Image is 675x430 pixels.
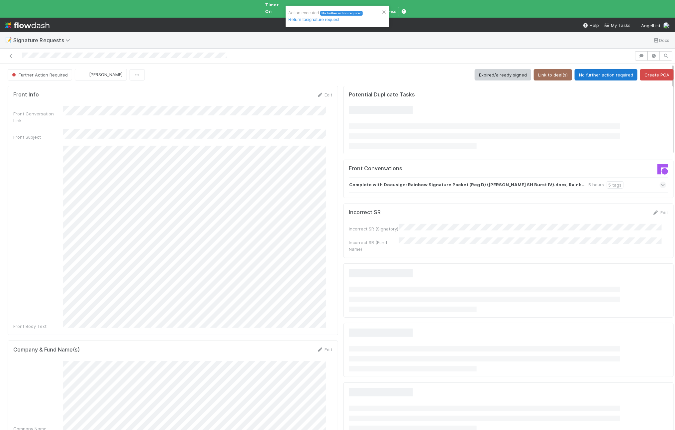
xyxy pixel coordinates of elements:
button: No further action required [575,69,637,80]
h5: Incorrect SR [349,209,381,216]
span: No further action required [320,11,363,16]
div: Incorrect SR (Signatory) [349,225,399,232]
a: Edit [317,347,333,352]
div: Front Body Text [13,323,63,330]
div: Front Conversation Link [13,110,63,124]
a: Return tosignature request [288,17,339,22]
span: Further Action Required [11,72,68,77]
div: 5 hours [589,181,604,189]
span: 📝 [5,37,12,43]
h5: Potential Duplicate Tasks [349,91,415,98]
div: Incorrect SR (Fund Name) [349,239,399,252]
div: 5 tags [607,181,624,189]
img: avatar_12dd09bb-393f-4edb-90ff-b12147216d3f.png [80,72,87,78]
h5: Front Info [13,91,39,98]
strong: Complete with Docusign: Rainbow Signature Packet (Reg D) ([PERSON_NAME] SH Burst IV).docx, Rainb... [349,181,586,189]
img: avatar_12dd09bb-393f-4edb-90ff-b12147216d3f.png [663,22,670,29]
div: Front Subject [13,134,63,140]
div: Help [583,22,599,29]
button: close [382,8,387,15]
a: My Tasks [604,22,630,29]
h5: Company & Fund Name(s) [13,347,80,353]
a: Docs [653,36,670,44]
button: Expired/already signed [475,69,531,80]
span: Timer On [265,2,279,14]
button: Create PCA [640,69,674,80]
h5: Front Conversations [349,165,504,172]
span: Timer On [265,1,285,15]
button: [PERSON_NAME] [75,69,127,80]
span: AngelList [641,23,660,28]
a: Edit [317,92,333,97]
span: [PERSON_NAME] [89,72,123,77]
a: Edit [652,210,668,215]
span: My Tasks [604,23,630,28]
img: logo-inverted-e16ddd16eac7371096b0.svg [5,20,49,31]
button: Further Action Required [8,69,72,80]
button: Link to deal(s) [534,69,572,80]
span: Signature Requests [13,37,73,44]
span: Action executed [288,10,363,22]
img: front-logo-b4b721b83371efbadf0a.svg [657,164,668,175]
